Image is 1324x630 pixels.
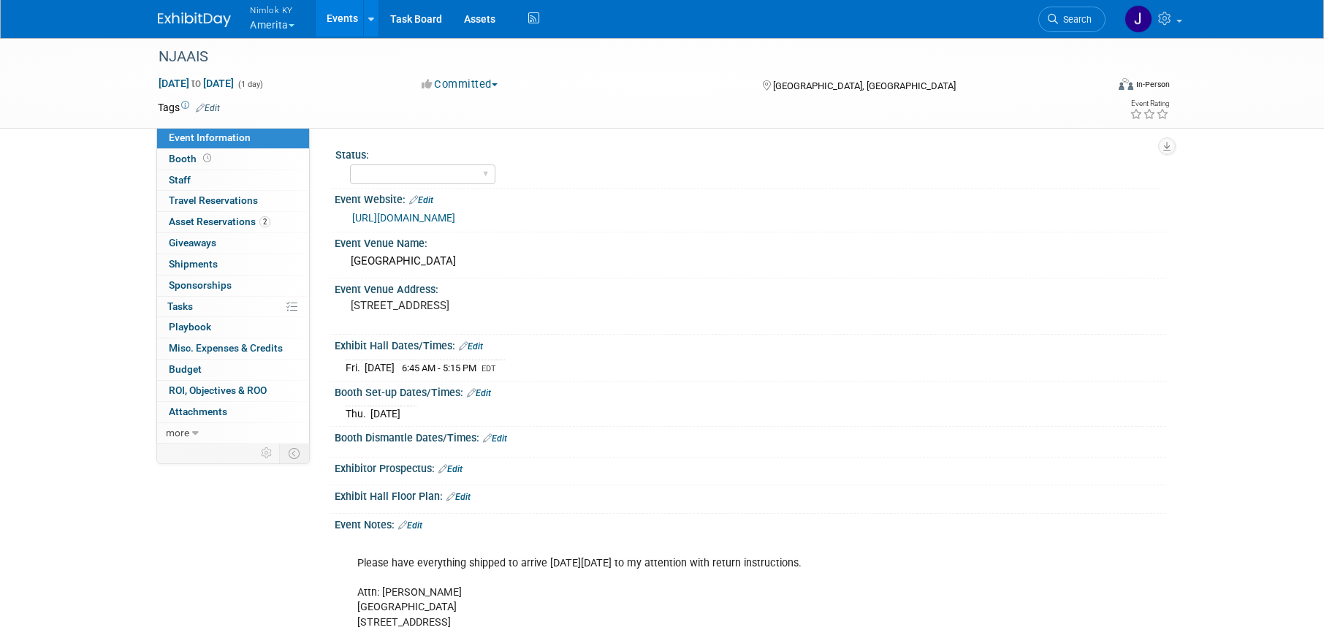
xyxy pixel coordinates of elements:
button: Committed [416,77,503,92]
span: Sponsorships [169,279,232,291]
span: to [189,77,203,89]
span: Attachments [169,406,227,417]
a: more [157,423,309,444]
a: Shipments [157,254,309,275]
span: Nimlok KY [250,2,294,18]
span: Giveaways [169,237,216,248]
div: NJAAIS [153,44,1084,70]
span: Search [1058,14,1092,25]
span: Asset Reservations [169,216,270,227]
a: Edit [446,492,471,502]
td: Fri. [346,360,365,375]
span: [GEOGRAPHIC_DATA], [GEOGRAPHIC_DATA] [773,80,956,91]
span: Booth [169,153,214,164]
div: [GEOGRAPHIC_DATA] [346,250,1155,273]
div: Event Notes: [335,514,1166,533]
img: Format-Inperson.png [1119,78,1133,90]
a: Search [1038,7,1106,32]
div: Event Website: [335,189,1166,208]
span: Tasks [167,300,193,312]
img: ExhibitDay [158,12,231,27]
span: Booth not reserved yet [200,153,214,164]
a: Misc. Expenses & Credits [157,338,309,359]
a: Attachments [157,402,309,422]
span: Event Information [169,132,251,143]
div: Exhibit Hall Dates/Times: [335,335,1166,354]
td: Toggle Event Tabs [280,444,310,463]
span: more [166,427,189,439]
div: Event Format [1019,76,1170,98]
a: Edit [398,520,422,531]
span: ROI, Objectives & ROO [169,384,267,396]
span: Playbook [169,321,211,333]
div: Event Rating [1130,100,1169,107]
a: Edit [409,195,433,205]
a: Playbook [157,317,309,338]
div: Status: [335,144,1160,162]
div: Exhibit Hall Floor Plan: [335,485,1166,504]
span: Staff [169,174,191,186]
a: Budget [157,360,309,380]
span: 2 [259,216,270,227]
a: [URL][DOMAIN_NAME] [352,212,455,224]
div: In-Person [1135,79,1170,90]
a: Tasks [157,297,309,317]
img: Jamie Dunn [1125,5,1152,33]
span: 6:45 AM - 5:15 PM [402,363,476,373]
a: Asset Reservations2 [157,212,309,232]
a: Edit [438,464,463,474]
a: Booth [157,149,309,170]
pre: [STREET_ADDRESS] [351,299,665,312]
td: [DATE] [370,406,400,422]
span: Misc. Expenses & Credits [169,342,283,354]
td: Personalize Event Tab Strip [254,444,280,463]
a: Edit [483,433,507,444]
a: Giveaways [157,233,309,254]
div: Booth Dismantle Dates/Times: [335,427,1166,446]
a: ROI, Objectives & ROO [157,381,309,401]
a: Sponsorships [157,276,309,296]
span: Travel Reservations [169,194,258,206]
a: Edit [467,388,491,398]
div: Event Venue Name: [335,232,1166,251]
span: (1 day) [237,80,263,89]
span: EDT [482,364,496,373]
a: Event Information [157,128,309,148]
span: [DATE] [DATE] [158,77,235,90]
span: Shipments [169,258,218,270]
div: Event Venue Address: [335,278,1166,297]
a: Edit [459,341,483,352]
td: Thu. [346,406,370,422]
span: Budget [169,363,202,375]
a: Staff [157,170,309,191]
div: Exhibitor Prospectus: [335,458,1166,477]
a: Edit [196,103,220,113]
div: Booth Set-up Dates/Times: [335,382,1166,401]
a: Travel Reservations [157,191,309,211]
td: [DATE] [365,360,395,375]
td: Tags [158,100,220,115]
